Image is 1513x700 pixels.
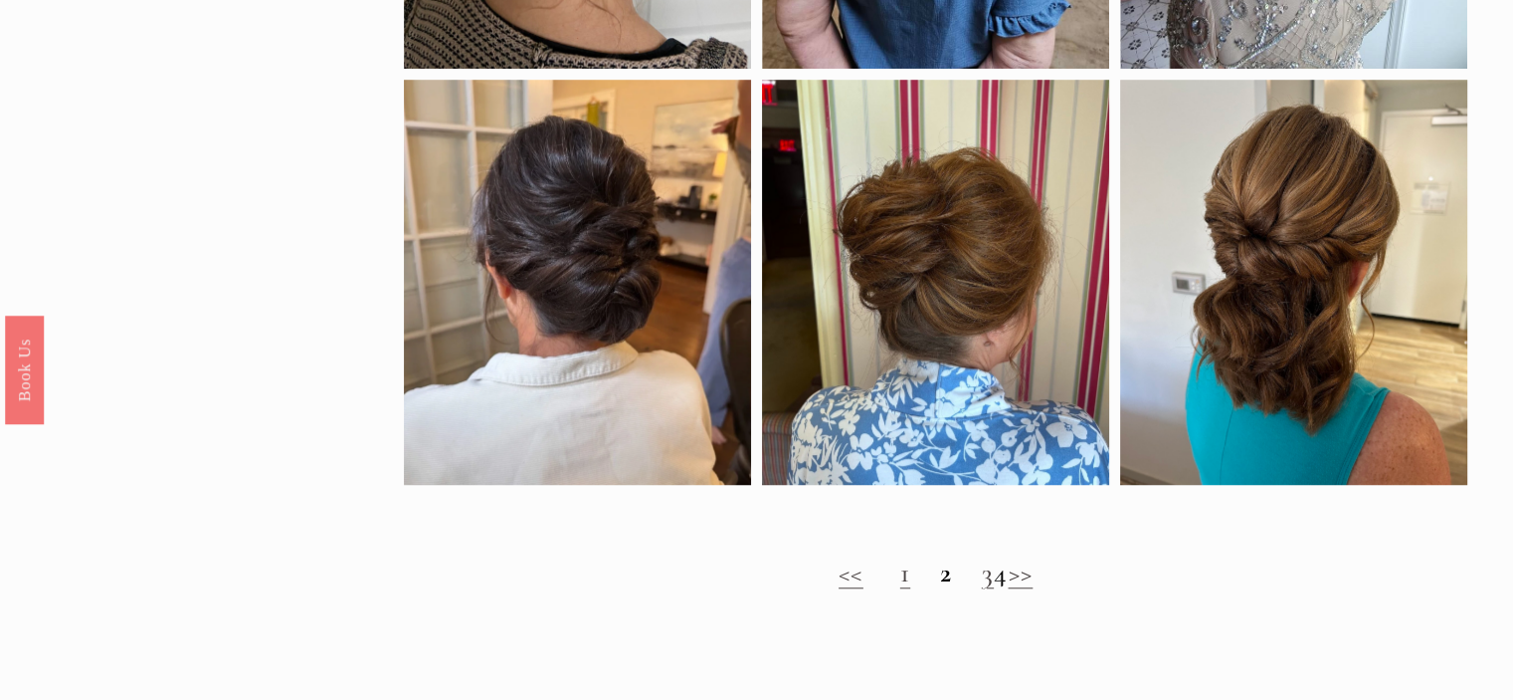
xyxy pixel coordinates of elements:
a: >> [1008,556,1033,589]
a: 3 [982,556,994,589]
h2: 4 [404,557,1468,589]
a: Book Us [5,315,44,423]
strong: 2 [940,556,952,589]
a: 1 [900,556,910,589]
a: << [839,556,863,589]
